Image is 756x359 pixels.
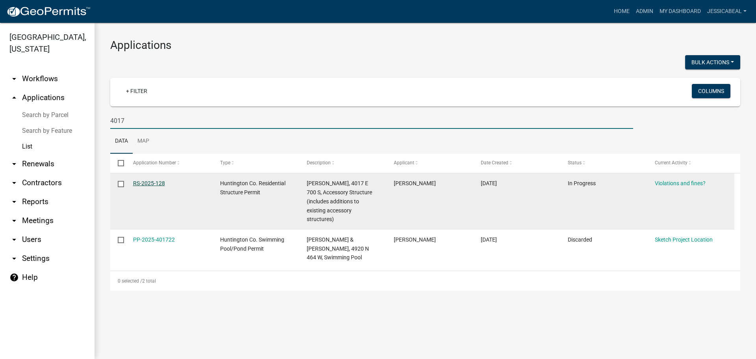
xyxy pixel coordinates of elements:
[481,160,508,166] span: Date Created
[307,236,369,261] span: Harvey, David W & Dawn M, 4920 N 464 W, Swimming Pool
[560,154,647,173] datatable-header-cell: Status
[110,271,740,291] div: 2 total
[633,4,656,19] a: Admin
[110,39,740,52] h3: Applications
[692,84,730,98] button: Columns
[655,180,706,186] a: Violations and fines?
[9,273,19,282] i: help
[394,236,436,243] span: Dawn Harvey
[647,154,734,173] datatable-header-cell: Current Activity
[220,180,285,195] span: Huntington Co. Residential Structure Permit
[118,278,142,284] span: 0 selected /
[110,129,133,154] a: Data
[9,159,19,169] i: arrow_drop_down
[9,197,19,206] i: arrow_drop_down
[9,216,19,225] i: arrow_drop_down
[568,236,592,243] span: Discarded
[9,178,19,188] i: arrow_drop_down
[307,180,372,222] span: Hosler, Christina M, 4017 E 700 S, Accessory Structure (includes additions to existing accessory ...
[655,160,687,166] span: Current Activity
[299,154,386,173] datatable-header-cell: Description
[568,160,582,166] span: Status
[307,160,331,166] span: Description
[568,180,596,186] span: In Progress
[611,4,633,19] a: Home
[656,4,704,19] a: My Dashboard
[9,235,19,244] i: arrow_drop_down
[685,55,740,69] button: Bulk Actions
[394,180,436,186] span: Christina
[473,154,560,173] datatable-header-cell: Date Created
[394,160,414,166] span: Applicant
[9,93,19,102] i: arrow_drop_up
[212,154,299,173] datatable-header-cell: Type
[133,160,176,166] span: Application Number
[386,154,473,173] datatable-header-cell: Applicant
[704,4,750,19] a: JessicaBeal
[481,180,497,186] span: 06/24/2025
[9,254,19,263] i: arrow_drop_down
[9,74,19,84] i: arrow_drop_down
[220,160,230,166] span: Type
[220,236,284,252] span: Huntington Co. Swimming Pool/Pond Permit
[120,84,154,98] a: + Filter
[110,154,125,173] datatable-header-cell: Select
[110,113,633,129] input: Search for applications
[133,236,175,243] a: PP-2025-401722
[481,236,497,243] span: 04/08/2025
[655,236,713,243] a: Sketch Project Location
[125,154,212,173] datatable-header-cell: Application Number
[133,129,154,154] a: Map
[133,180,165,186] a: RS-2025-128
